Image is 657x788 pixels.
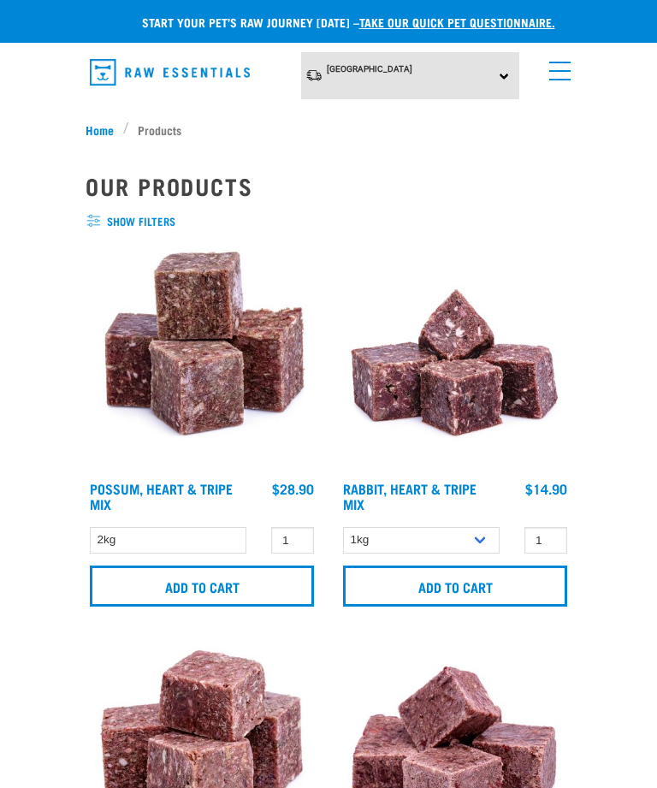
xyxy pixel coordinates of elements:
[90,59,250,86] img: Raw Essentials Logo
[343,566,567,607] input: Add to cart
[343,484,476,507] a: Rabbit, Heart & Tripe Mix
[339,240,571,472] img: 1175 Rabbit Heart Tripe Mix 01
[86,173,571,199] h2: Our Products
[272,481,314,496] div: $28.90
[327,64,412,74] span: [GEOGRAPHIC_DATA]
[525,481,567,496] div: $14.90
[86,121,123,139] a: Home
[86,121,571,139] nav: breadcrumbs
[359,19,555,25] a: take our quick pet questionnaire.
[86,213,571,230] span: show filters
[271,527,314,554] input: 1
[90,566,314,607] input: Add to cart
[86,121,114,139] span: Home
[524,527,567,554] input: 1
[90,484,233,507] a: Possum, Heart & Tripe Mix
[305,68,323,82] img: van-moving.png
[541,51,571,82] a: menu
[86,240,318,472] img: 1067 Possum Heart Tripe Mix 01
